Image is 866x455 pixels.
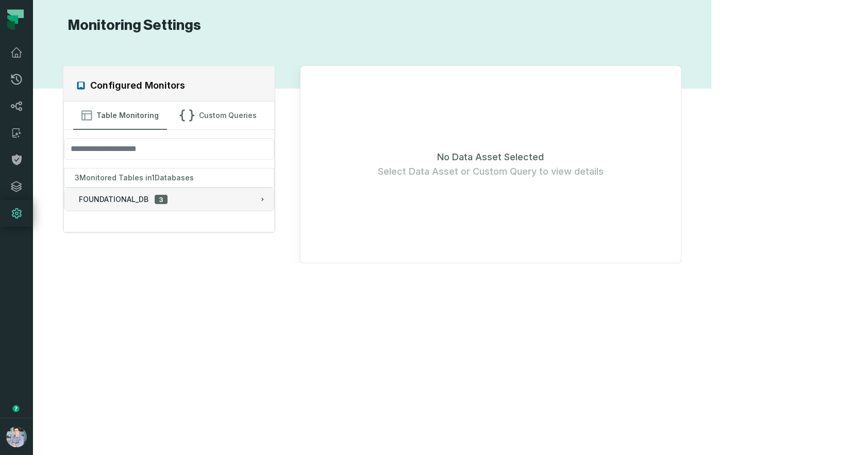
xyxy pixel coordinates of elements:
button: FOUNDATIONAL_DB3 [64,188,273,211]
img: avatar of Alon Nafta [6,427,27,447]
button: Custom Queries [171,102,265,129]
div: Tooltip anchor [11,404,21,413]
button: Table Monitoring [73,102,167,129]
span: FOUNDATIONAL_DB [79,194,148,205]
span: 3 [155,195,168,205]
span: Select Data Asset or Custom Query to view details [378,164,604,179]
span: No Data Asset Selected [437,150,544,164]
h2: Configured Monitors [90,78,185,93]
h1: Monitoring Settings [63,16,201,35]
div: 3 Monitored Tables in 1 Databases [64,168,274,188]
